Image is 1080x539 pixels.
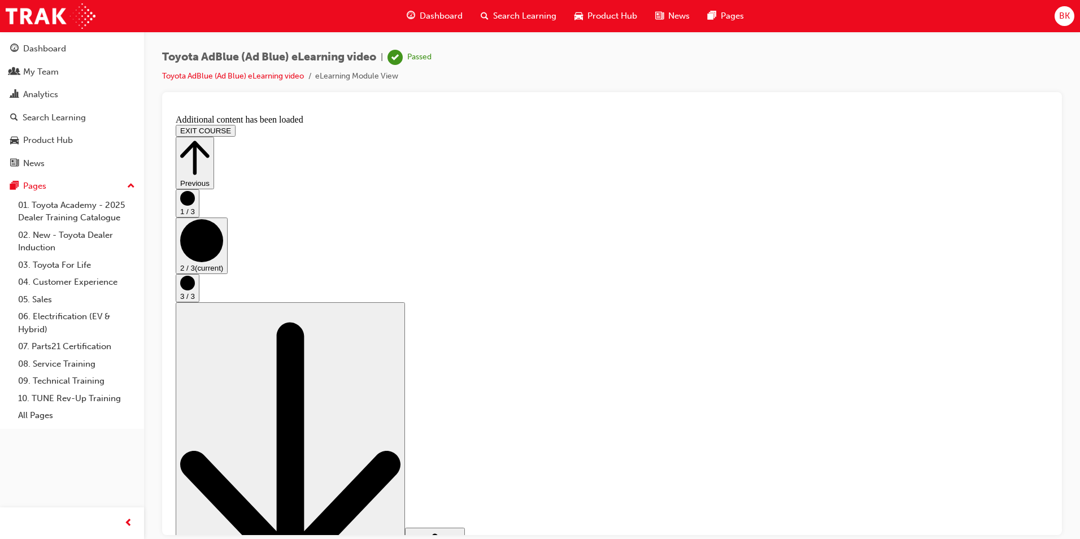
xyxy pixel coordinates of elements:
[5,176,140,197] button: Pages
[708,9,716,23] span: pages-icon
[162,71,304,81] a: Toyota AdBlue (Ad Blue) eLearning video
[14,273,140,291] a: 04. Customer Experience
[5,84,140,105] a: Analytics
[14,372,140,390] a: 09. Technical Training
[5,15,64,27] button: EXIT COURSE
[721,10,744,23] span: Pages
[14,291,140,308] a: 05. Sales
[10,181,19,192] span: pages-icon
[9,97,24,106] span: 1 / 3
[10,136,19,146] span: car-icon
[124,516,133,531] span: prev-icon
[14,197,140,227] a: 01. Toyota Academy - 2025 Dealer Training Catalogue
[14,390,140,407] a: 10. TUNE Rev-Up Training
[23,157,45,170] div: News
[14,407,140,424] a: All Pages
[23,88,58,101] div: Analytics
[5,5,877,15] div: Additional content has been loaded
[587,10,637,23] span: Product Hub
[14,355,140,373] a: 08. Service Training
[5,38,140,59] a: Dashboard
[23,111,86,124] div: Search Learning
[398,5,472,28] a: guage-iconDashboard
[6,3,95,29] img: Trak
[315,70,398,83] li: eLearning Module View
[5,62,140,82] a: My Team
[10,159,19,169] span: news-icon
[699,5,753,28] a: pages-iconPages
[14,338,140,355] a: 07. Parts21 Certification
[10,90,19,100] span: chart-icon
[9,154,24,162] span: 2 / 3
[574,9,583,23] span: car-icon
[381,51,383,64] span: |
[5,27,877,499] div: Step controls
[565,5,646,28] a: car-iconProduct Hub
[5,153,140,174] a: News
[5,79,28,107] button: 1 / 3
[481,9,489,23] span: search-icon
[9,182,24,190] span: 3 / 3
[10,113,18,123] span: search-icon
[646,5,699,28] a: news-iconNews
[23,180,46,193] div: Pages
[14,257,140,274] a: 03. Toyota For Life
[5,27,43,79] button: Previous
[493,10,556,23] span: Search Learning
[407,9,415,23] span: guage-icon
[5,107,140,128] a: Search Learning
[5,164,28,192] button: 3 / 3
[162,51,376,64] span: Toyota AdBlue (Ad Blue) eLearning video
[14,308,140,338] a: 06. Electrification (EV & Hybrid)
[407,52,432,63] div: Passed
[10,67,19,77] span: people-icon
[14,227,140,257] a: 02. New - Toyota Dealer Induction
[127,179,135,194] span: up-icon
[655,9,664,23] span: news-icon
[23,42,66,55] div: Dashboard
[1059,10,1070,23] span: BK
[472,5,565,28] a: search-iconSearch Learning
[5,130,140,151] a: Product Hub
[668,10,690,23] span: News
[387,50,403,65] span: learningRecordVerb_PASS-icon
[23,66,59,79] div: My Team
[23,134,73,147] div: Product Hub
[5,107,56,164] button: 2 / 3(current)
[420,10,463,23] span: Dashboard
[5,36,140,176] button: DashboardMy TeamAnalyticsSearch LearningProduct HubNews
[1055,6,1074,26] button: BK
[10,44,19,54] span: guage-icon
[9,69,38,77] span: Previous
